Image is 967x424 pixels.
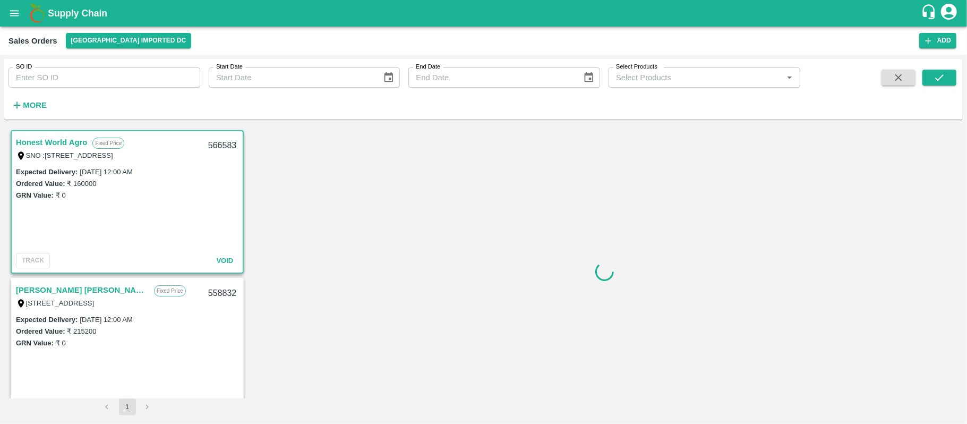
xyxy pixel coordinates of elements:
[119,398,136,415] button: page 1
[8,67,200,88] input: Enter SO ID
[16,180,65,188] label: Ordered Value:
[92,138,124,149] p: Fixed Price
[216,63,243,71] label: Start Date
[80,168,132,176] label: [DATE] 12:00 AM
[202,281,243,306] div: 558832
[16,168,78,176] label: Expected Delivery :
[67,180,96,188] label: ₹ 160000
[16,135,87,149] a: Honest World Agro
[48,6,921,21] a: Supply Chain
[209,67,374,88] input: Start Date
[66,33,192,48] button: Select DC
[80,316,132,324] label: [DATE] 12:00 AM
[921,4,939,23] div: customer-support
[56,339,66,347] label: ₹ 0
[202,133,243,158] div: 566583
[408,67,574,88] input: End Date
[616,63,657,71] label: Select Products
[612,71,780,84] input: Select Products
[2,1,27,26] button: open drawer
[23,101,47,109] strong: More
[16,327,65,335] label: Ordered Value:
[16,63,32,71] label: SO ID
[16,283,149,297] a: [PERSON_NAME] [PERSON_NAME]
[27,3,48,24] img: logo
[919,33,956,48] button: Add
[939,2,959,24] div: account of current user
[26,299,95,307] label: [STREET_ADDRESS]
[8,34,57,48] div: Sales Orders
[56,191,66,199] label: ₹ 0
[26,151,113,159] label: SNO :[STREET_ADDRESS]
[379,67,399,88] button: Choose date
[48,8,107,19] b: Supply Chain
[16,191,54,199] label: GRN Value:
[579,67,599,88] button: Choose date
[8,96,49,114] button: More
[416,63,440,71] label: End Date
[16,316,78,324] label: Expected Delivery :
[216,257,233,265] span: Void
[16,339,54,347] label: GRN Value:
[154,285,186,296] p: Fixed Price
[783,71,797,84] button: Open
[97,398,158,415] nav: pagination navigation
[67,327,96,335] label: ₹ 215200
